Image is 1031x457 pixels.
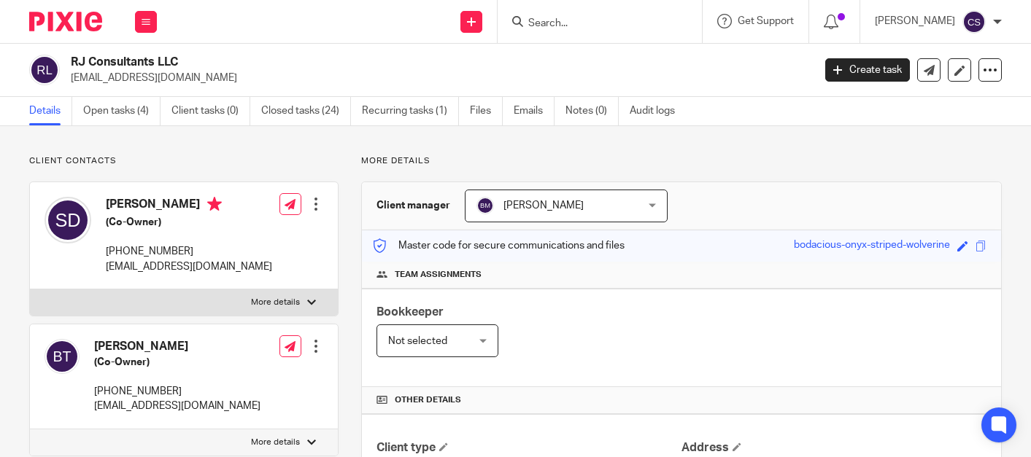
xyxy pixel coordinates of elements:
img: svg%3E [476,197,494,214]
p: [PHONE_NUMBER] [106,244,272,259]
div: bodacious-onyx-striped-wolverine [794,238,950,254]
h4: Client type [377,440,681,456]
h5: (Co-Owner) [94,355,260,370]
p: Master code for secure communications and files [373,238,625,253]
i: Primary [207,197,222,211]
p: More details [361,155,1002,167]
img: svg%3E [962,10,986,34]
input: Search [527,17,658,31]
span: Other details [395,394,461,406]
p: [PHONE_NUMBER] [94,384,260,399]
p: More details [251,297,300,308]
a: Details [29,97,72,125]
a: Audit logs [630,97,686,125]
h5: (Co-Owner) [106,215,272,230]
img: Pixie [29,12,102,31]
p: Client contacts [29,155,339,167]
a: Recurring tasks (1) [362,97,459,125]
p: More details [251,437,300,448]
a: Client tasks (0) [171,97,250,125]
a: Open tasks (4) [83,97,161,125]
p: [PERSON_NAME] [875,14,955,28]
span: [PERSON_NAME] [503,200,584,211]
img: svg%3E [29,55,60,85]
h4: Address [681,440,986,456]
p: [EMAIL_ADDRESS][DOMAIN_NAME] [106,259,272,274]
img: svg%3E [45,197,91,243]
a: Closed tasks (24) [261,97,351,125]
a: Emails [514,97,555,125]
span: Bookkeeper [377,306,444,318]
img: svg%3E [45,339,80,374]
a: Files [470,97,503,125]
span: Get Support [738,16,794,26]
h4: [PERSON_NAME] [106,197,272,215]
p: [EMAIL_ADDRESS][DOMAIN_NAME] [71,71,803,85]
p: [EMAIL_ADDRESS][DOMAIN_NAME] [94,399,260,413]
a: Create task [825,58,910,82]
h3: Client manager [377,198,450,213]
h4: [PERSON_NAME] [94,339,260,354]
h2: RJ Consultants LLC [71,55,657,70]
span: Team assignments [395,269,482,281]
a: Notes (0) [565,97,619,125]
span: Not selected [388,336,447,346]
